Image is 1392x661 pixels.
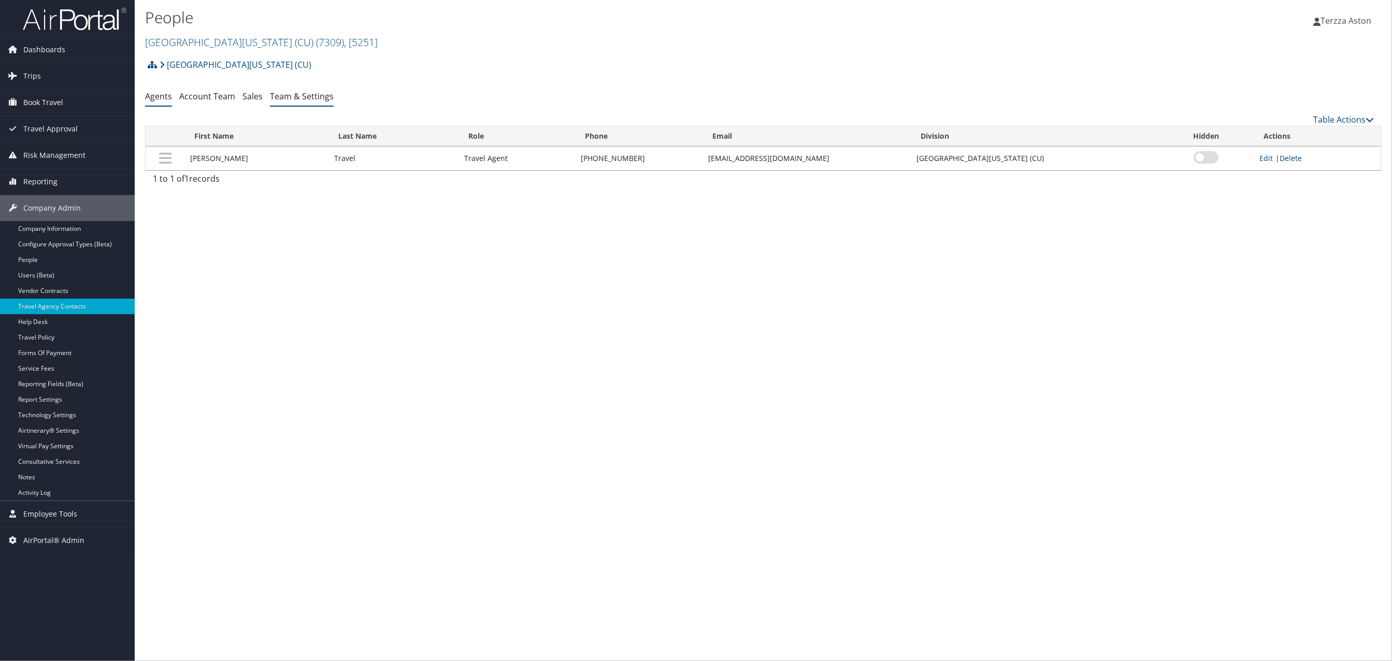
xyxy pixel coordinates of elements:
span: ( 7309 ) [316,35,344,49]
th: Last Name [329,126,459,146]
span: Reporting [23,169,58,195]
th: Actions [1254,126,1381,146]
td: [EMAIL_ADDRESS][DOMAIN_NAME] [703,146,912,170]
td: [PERSON_NAME] [185,146,329,170]
div: 1 to 1 of records [153,172,447,190]
span: Terzza Aston [1321,15,1371,26]
a: Terzza Aston [1313,5,1382,36]
th: First Name [185,126,329,146]
span: Employee Tools [23,501,77,527]
img: airportal-logo.png [23,7,126,31]
a: Agents [145,91,172,102]
span: , [ 5251 ] [344,35,378,49]
td: Travel Agent [459,146,576,170]
span: Risk Management [23,142,85,168]
span: AirPortal® Admin [23,527,84,553]
td: | [1254,146,1381,170]
span: Trips [23,63,41,89]
span: Company Admin [23,195,81,221]
h1: People [145,7,969,28]
a: Table Actions [1313,114,1374,125]
th: Email [703,126,912,146]
td: [GEOGRAPHIC_DATA][US_STATE] (CU) [912,146,1158,170]
th: Phone [576,126,703,146]
a: Account Team [179,91,235,102]
span: 1 [184,173,189,184]
th: Role [459,126,576,146]
a: [GEOGRAPHIC_DATA][US_STATE] (CU) [145,35,378,49]
a: [GEOGRAPHIC_DATA][US_STATE] (CU) [160,54,311,75]
th: : activate to sort column descending [146,126,185,146]
a: Team & Settings [270,91,334,102]
td: [PHONE_NUMBER] [576,146,703,170]
a: Delete [1280,153,1302,163]
a: Sales [242,91,263,102]
span: Travel Approval [23,116,78,142]
a: Edit [1259,153,1273,163]
td: Travel [329,146,459,170]
th: Hidden [1158,126,1254,146]
th: Division [912,126,1158,146]
span: Book Travel [23,90,63,115]
span: Dashboards [23,37,65,63]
